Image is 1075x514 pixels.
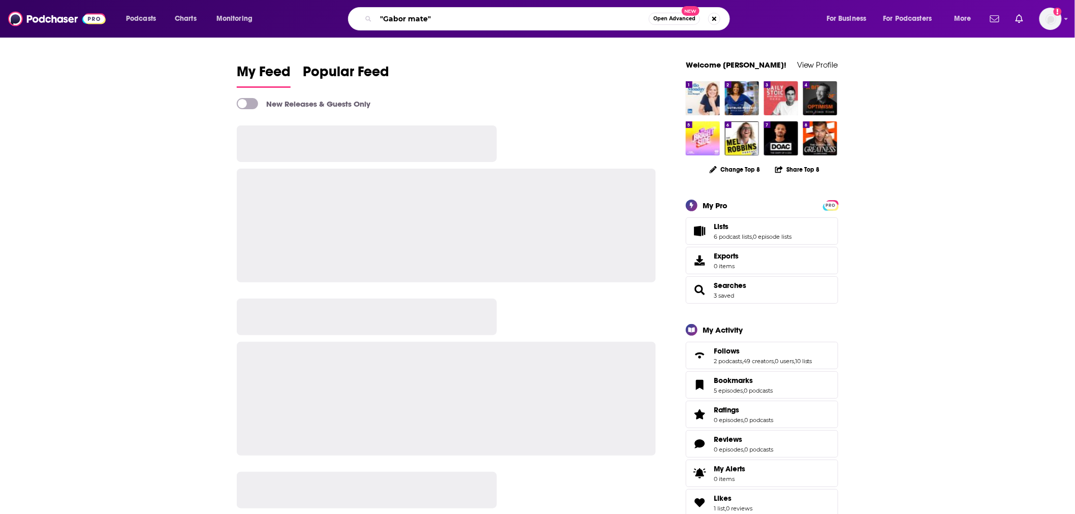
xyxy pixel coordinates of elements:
img: A Bit of Optimism [803,81,837,115]
span: Exports [689,253,710,268]
a: Searches [714,281,746,290]
a: Show notifications dropdown [986,10,1003,27]
span: For Podcasters [883,12,932,26]
button: Change Top 8 [704,163,767,176]
a: New Releases & Guests Only [237,98,370,109]
span: Searches [686,276,838,304]
img: The Bright Side [686,121,720,155]
a: Lists [714,222,792,231]
a: Exports [686,247,838,274]
a: Popular Feed [303,63,389,88]
span: Follows [686,342,838,369]
a: Bookmarks [689,378,710,392]
span: Follows [714,346,740,356]
a: 0 podcasts [744,446,773,453]
a: PRO [825,201,837,208]
img: The School of Greatness [803,121,837,155]
span: Charts [175,12,197,26]
a: Follows [689,348,710,363]
img: The Diary Of A CEO with Steven Bartlett [764,121,798,155]
a: Podchaser - Follow, Share and Rate Podcasts [8,9,106,28]
button: Open AdvancedNew [649,13,700,25]
a: The Gutbliss Podcast [725,81,759,115]
span: My Alerts [714,464,745,473]
span: Exports [714,251,739,261]
span: , [752,233,753,240]
button: open menu [947,11,984,27]
span: Podcasts [126,12,156,26]
a: 0 episodes [714,416,743,424]
a: 0 episodes [714,446,743,453]
a: 5 episodes [714,387,743,394]
span: 0 items [714,263,739,270]
a: 3 saved [714,292,734,299]
span: My Alerts [689,466,710,480]
a: My Feed [237,63,291,88]
button: open menu [877,11,947,27]
a: 0 podcasts [744,416,773,424]
a: Follows [714,346,812,356]
a: 1 list [714,505,725,512]
img: Hello Monday with Jessi Hempel [686,81,720,115]
a: Likes [714,494,752,503]
img: The Mel Robbins Podcast [725,121,759,155]
button: Share Top 8 [775,159,820,179]
span: , [742,358,743,365]
span: , [725,505,726,512]
span: Bookmarks [686,371,838,399]
span: Reviews [686,430,838,458]
span: For Business [827,12,867,26]
span: , [743,416,744,424]
button: open menu [819,11,879,27]
a: Likes [689,496,710,510]
img: User Profile [1039,8,1062,30]
span: My Feed [237,63,291,86]
a: 0 episode lists [753,233,792,240]
button: open menu [209,11,266,27]
span: Lists [714,222,729,231]
span: Ratings [686,401,838,428]
a: Show notifications dropdown [1011,10,1027,27]
a: Searches [689,283,710,297]
div: My Activity [703,325,743,335]
a: Reviews [714,435,773,444]
a: My Alerts [686,460,838,487]
a: Ratings [714,405,773,414]
a: Charts [168,11,203,27]
span: Popular Feed [303,63,389,86]
a: 0 podcasts [744,387,773,394]
span: , [774,358,775,365]
a: Lists [689,224,710,238]
span: Lists [686,217,838,245]
a: 2 podcasts [714,358,742,365]
a: Welcome [PERSON_NAME]! [686,60,786,70]
span: Logged in as hmill [1039,8,1062,30]
a: 0 reviews [726,505,752,512]
span: New [682,6,700,16]
span: More [954,12,971,26]
img: The Daily Stoic [764,81,798,115]
span: Bookmarks [714,376,753,385]
a: 49 creators [743,358,774,365]
span: Likes [714,494,732,503]
div: My Pro [703,201,728,210]
a: Bookmarks [714,376,773,385]
svg: Add a profile image [1054,8,1062,16]
a: Reviews [689,437,710,451]
span: Ratings [714,405,739,414]
div: Search podcasts, credits, & more... [358,7,740,30]
a: 10 lists [795,358,812,365]
a: View Profile [797,60,838,70]
button: open menu [119,11,169,27]
span: Open Advanced [653,16,695,21]
span: , [794,358,795,365]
